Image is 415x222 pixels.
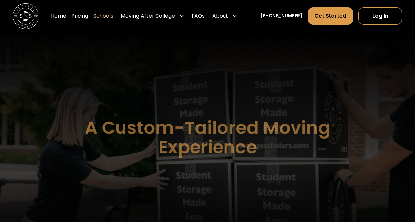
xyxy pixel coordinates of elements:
[90,172,325,195] p: At each school, storage scholars offers a unique and tailored service to best fit your Moving needs.
[71,7,88,25] a: Pricing
[260,13,302,20] a: [PHONE_NUMBER]
[13,3,39,29] a: home
[358,7,402,25] a: Log In
[121,12,175,20] div: Moving After College
[53,118,362,157] h1: A Custom-Tailored Moving Experience
[118,7,187,25] div: Moving After College
[93,7,113,25] a: Schools
[210,7,240,25] div: About
[192,7,205,25] a: FAQs
[13,3,39,29] img: Storage Scholars main logo
[51,7,66,25] a: Home
[212,12,228,20] div: About
[308,7,353,25] a: Get Started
